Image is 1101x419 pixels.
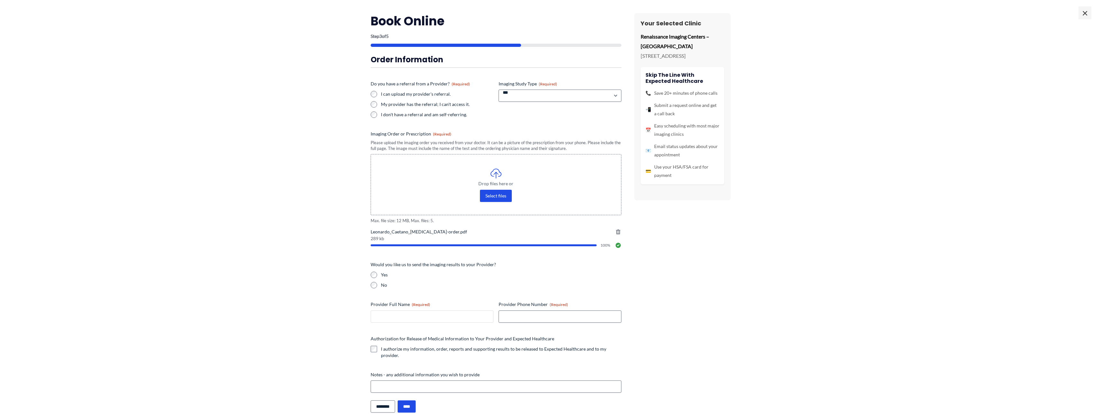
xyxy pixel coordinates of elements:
p: Step of [371,34,621,39]
span: × [1078,6,1091,19]
span: Leonardo_Caetano_[MEDICAL_DATA]-order.pdf [371,229,621,235]
li: Save 20+ minutes of phone calls [645,89,719,97]
span: (Required) [452,82,470,86]
span: (Required) [550,302,568,307]
label: No [381,282,621,288]
legend: Would you like us to send the imaging results to your Provider? [371,261,496,268]
span: 📧 [645,146,651,155]
li: Email status updates about your appointment [645,142,719,159]
span: 📞 [645,89,651,97]
span: Drop files here or [384,181,608,186]
span: 100% [600,243,611,247]
label: I can upload my provider's referral. [381,91,493,97]
span: 💳 [645,167,651,175]
div: Please upload the imaging order you received from your doctor. It can be a picture of the prescri... [371,140,621,152]
label: I authorize my information, order, reports and supporting results to be released to Expected Heal... [381,346,621,359]
li: Use your HSA/FSA card for payment [645,163,719,179]
label: My provider has the referral; I can't access it. [381,101,493,108]
label: I don't have a referral and am self-referring. [381,111,493,118]
label: Notes - any additional information you wish to provide [371,371,621,378]
label: Provider Phone Number [499,301,621,308]
h3: Order Information [371,55,621,65]
span: (Required) [412,302,430,307]
span: 3 [379,33,382,39]
h4: Skip the line with Expected Healthcare [645,72,719,84]
span: (Required) [539,82,557,86]
span: 📅 [645,126,651,134]
label: Yes [381,272,621,278]
legend: Do you have a referral from a Provider? [371,81,470,87]
label: Imaging Order or Prescription [371,131,621,137]
h2: Book Online [371,13,621,29]
span: 📲 [645,105,651,114]
h3: Your Selected Clinic [641,20,724,27]
span: Max. file size: 12 MB, Max. files: 5. [371,218,621,224]
p: Renaissance Imaging Centers – [GEOGRAPHIC_DATA] [641,32,724,51]
button: select files, imaging order or prescription(required) [480,190,512,202]
span: 289 kb [371,236,621,241]
span: 5 [386,33,389,39]
li: Easy scheduling with most major imaging clinics [645,122,719,138]
legend: Authorization for Release of Medical Information to Your Provider and Expected Healthcare [371,336,554,342]
label: Imaging Study Type [499,81,621,87]
p: [STREET_ADDRESS] [641,51,724,61]
label: Provider Full Name [371,301,493,308]
li: Submit a request online and get a call back [645,101,719,118]
span: (Required) [433,132,451,136]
